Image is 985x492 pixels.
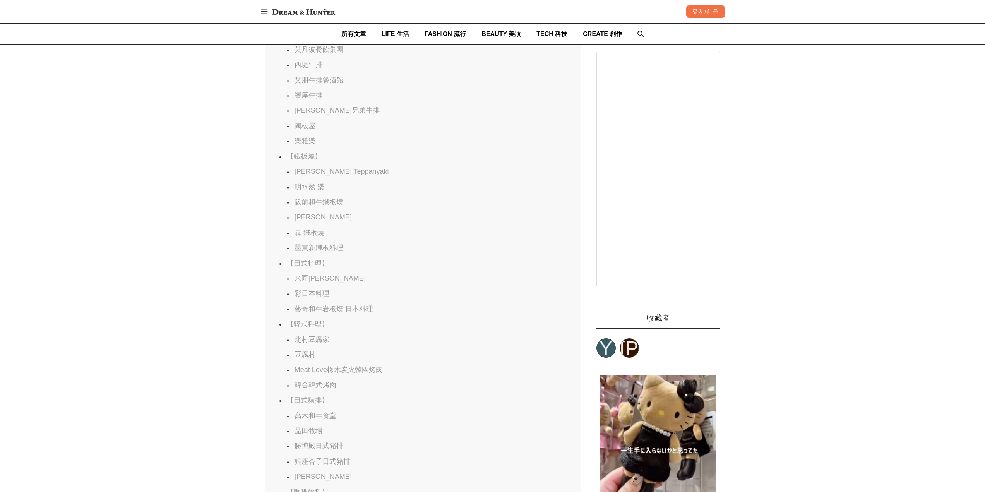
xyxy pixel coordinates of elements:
a: 墨賞新鐵板料理 [295,244,343,252]
span: 所有文章 [341,31,366,37]
span: FASHION 流行 [425,31,466,37]
span: BEAUTY 美妝 [481,31,521,37]
a: 【韓式料理】 [287,320,329,328]
a: Y [596,338,616,358]
a: 樂雅樂 [295,137,315,145]
a: 米匠[PERSON_NAME] [295,274,366,282]
span: TECH 科技 [536,31,567,37]
div: 登入 / 註冊 [686,5,725,18]
a: [PERSON_NAME] [620,338,639,358]
a: BEAUTY 美妝 [481,24,521,44]
a: 銀座杏子日式豬排 [295,458,350,465]
span: CREATE 創作 [583,31,622,37]
a: 【日式料理】 [287,259,329,267]
a: LIFE 生活 [382,24,409,44]
a: 莫凡彼餐飲集團 [295,46,343,53]
a: 豆腐村 [295,351,315,358]
a: FASHION 流行 [425,24,466,44]
a: 彩日本料理 [295,290,329,297]
span: LIFE 生活 [382,31,409,37]
a: 北村豆腐家 [295,336,329,343]
span: 收藏者 [647,314,670,322]
a: 阪前和牛鐵板燒 [295,198,343,206]
a: 品田牧場 [295,427,322,435]
a: 藝奇和牛岩板燒 日本料理 [295,305,373,313]
a: [PERSON_NAME]兄弟牛排 [295,106,380,114]
a: 陶板屋 [295,122,315,130]
a: 所有文章 [341,24,366,44]
a: 艾朋牛排餐酒館 [295,76,343,84]
a: 勝博殿日式豬排 [295,442,343,450]
a: 響厚牛排 [295,91,322,99]
a: [PERSON_NAME] Teppanyaki [295,168,389,175]
a: TECH 科技 [536,24,567,44]
a: 【日式豬排】 [287,396,329,404]
a: 韓舍韓式烤肉 [295,381,336,389]
a: 犇 鐵板燒 [295,229,324,237]
a: 高木和牛食堂 [295,412,336,420]
a: 【鐵板燒】 [287,153,322,160]
a: [PERSON_NAME] [295,473,352,480]
a: Meat Love橡木炭火韓國烤肉 [295,366,383,374]
img: Dream & Hunter [268,5,339,19]
a: CREATE 創作 [583,24,622,44]
a: 明水然 樂 [295,183,324,191]
a: [PERSON_NAME] [295,213,352,221]
a: 西堤牛排 [295,61,322,69]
